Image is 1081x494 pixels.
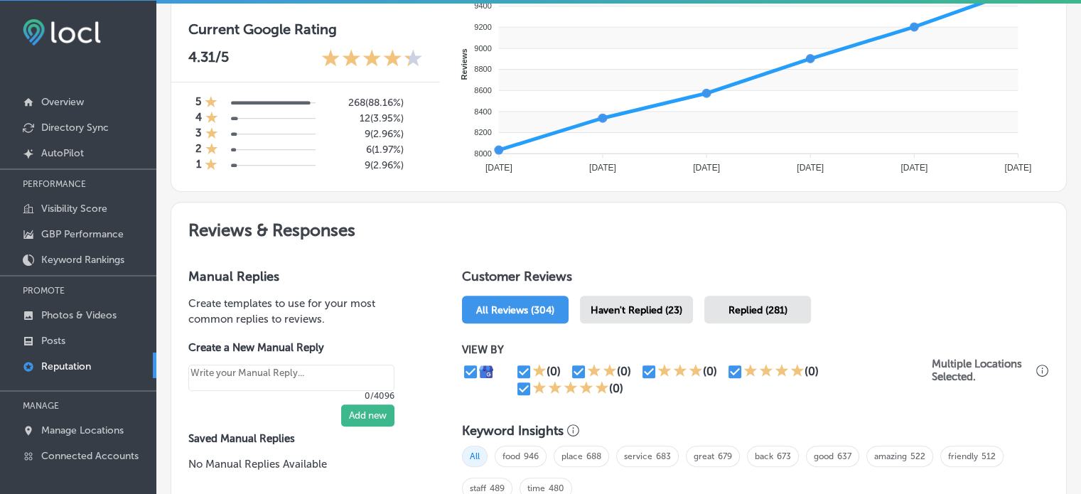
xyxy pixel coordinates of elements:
tspan: 9000 [474,44,491,53]
div: 4 Stars [743,363,805,380]
tspan: 8200 [474,128,491,136]
a: time [527,483,545,493]
div: 1 Star [532,363,547,380]
h4: 2 [195,142,202,158]
div: (0) [547,365,561,378]
textarea: Create your Quick Reply [188,365,394,392]
a: food [502,451,520,461]
h4: 1 [196,158,201,173]
a: good [814,451,834,461]
a: 637 [837,451,851,461]
a: amazing [874,451,907,461]
tspan: [DATE] [589,163,616,173]
tspan: 8000 [474,149,491,158]
h4: 5 [195,95,201,111]
a: 489 [490,483,505,493]
a: 683 [656,451,671,461]
div: 2 Stars [587,363,617,380]
div: 1 Star [205,142,218,158]
tspan: 8800 [474,65,491,73]
p: Multiple Locations Selected. [932,358,1033,383]
a: staff [470,483,486,493]
div: 3 Stars [657,363,703,380]
div: (0) [805,365,819,378]
h4: 4 [195,111,202,127]
a: friendly [948,451,978,461]
p: Photos & Videos [41,309,117,321]
a: 679 [718,451,732,461]
h5: 6 ( 1.97% ) [336,144,404,156]
p: Keyword Rankings [41,254,124,266]
a: great [694,451,714,461]
h5: 268 ( 88.16% ) [336,97,404,109]
tspan: 8400 [474,107,491,115]
div: 5 Stars [532,380,609,397]
tspan: 8600 [474,86,491,95]
h4: 3 [195,127,202,142]
h5: 9 ( 2.96% ) [336,128,404,140]
div: (0) [609,382,623,395]
p: 0/4096 [188,391,394,401]
tspan: [DATE] [1004,163,1031,173]
div: (0) [617,365,631,378]
text: Reviews [460,48,468,80]
p: 4.31 /5 [188,48,229,70]
tspan: [DATE] [693,163,720,173]
h3: Current Google Rating [188,21,423,38]
h5: 9 ( 2.96% ) [336,159,404,171]
div: 1 Star [205,158,217,173]
p: Manage Locations [41,424,124,436]
label: Saved Manual Replies [188,432,416,445]
a: service [624,451,652,461]
div: 1 Star [205,111,218,127]
p: AutoPilot [41,147,84,159]
button: Add new [341,404,394,426]
div: 1 Star [205,127,218,142]
a: place [561,451,583,461]
p: Create templates to use for your most common replies to reviews. [188,296,416,327]
tspan: [DATE] [485,163,512,173]
img: fda3e92497d09a02dc62c9cd864e3231.png [23,19,101,45]
h1: Customer Reviews [462,269,1049,290]
a: 480 [549,483,564,493]
tspan: [DATE] [900,163,927,173]
a: 512 [981,451,996,461]
div: (0) [703,365,717,378]
div: 4.31 Stars [321,48,423,70]
tspan: [DATE] [797,163,824,173]
span: All Reviews (304) [476,304,554,316]
h2: Reviews & Responses [171,203,1066,252]
p: Posts [41,335,65,347]
span: Replied (281) [728,304,787,316]
tspan: 9400 [474,1,491,10]
a: 688 [586,451,601,461]
p: Visibility Score [41,203,107,215]
h5: 12 ( 3.95% ) [336,112,404,124]
p: Connected Accounts [41,450,139,462]
span: Haven't Replied (23) [591,304,682,316]
p: No Manual Replies Available [188,456,416,472]
h3: Keyword Insights [462,423,564,439]
p: Reputation [41,360,91,372]
p: Directory Sync [41,122,109,134]
p: GBP Performance [41,228,124,240]
span: All [462,446,488,467]
p: Overview [41,96,84,108]
tspan: 9200 [474,23,491,31]
label: Create a New Manual Reply [188,341,394,354]
h3: Manual Replies [188,269,416,284]
p: VIEW BY [462,343,932,356]
div: 1 Star [205,95,217,111]
a: back [755,451,773,461]
a: 522 [910,451,925,461]
a: 946 [524,451,539,461]
a: 673 [777,451,791,461]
